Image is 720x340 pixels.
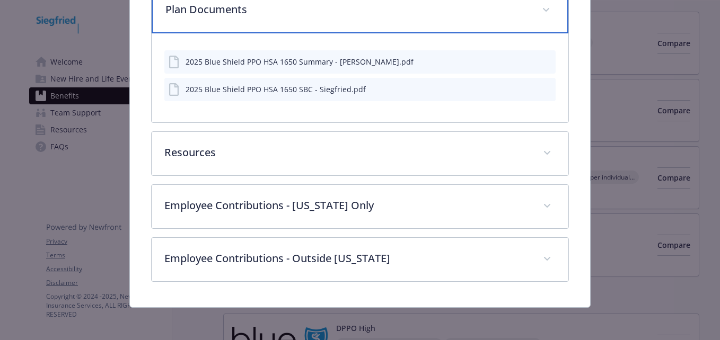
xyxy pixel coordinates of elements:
p: Resources [164,145,530,160]
p: Plan Documents [165,2,529,17]
button: preview file [542,56,551,67]
p: Employee Contributions - Outside [US_STATE] [164,250,530,266]
div: Plan Documents [152,33,568,122]
div: Employee Contributions - Outside [US_STATE] [152,238,568,281]
button: download file [525,84,533,95]
button: download file [525,56,533,67]
div: 2025 Blue Shield PPO HSA 1650 SBC - Siegfried.pdf [186,84,366,95]
div: Resources [152,132,568,175]
button: preview file [542,84,551,95]
div: 2025 Blue Shield PPO HSA 1650 Summary - [PERSON_NAME].pdf [186,56,414,67]
div: Employee Contributions - [US_STATE] Only [152,185,568,228]
p: Employee Contributions - [US_STATE] Only [164,198,530,213]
